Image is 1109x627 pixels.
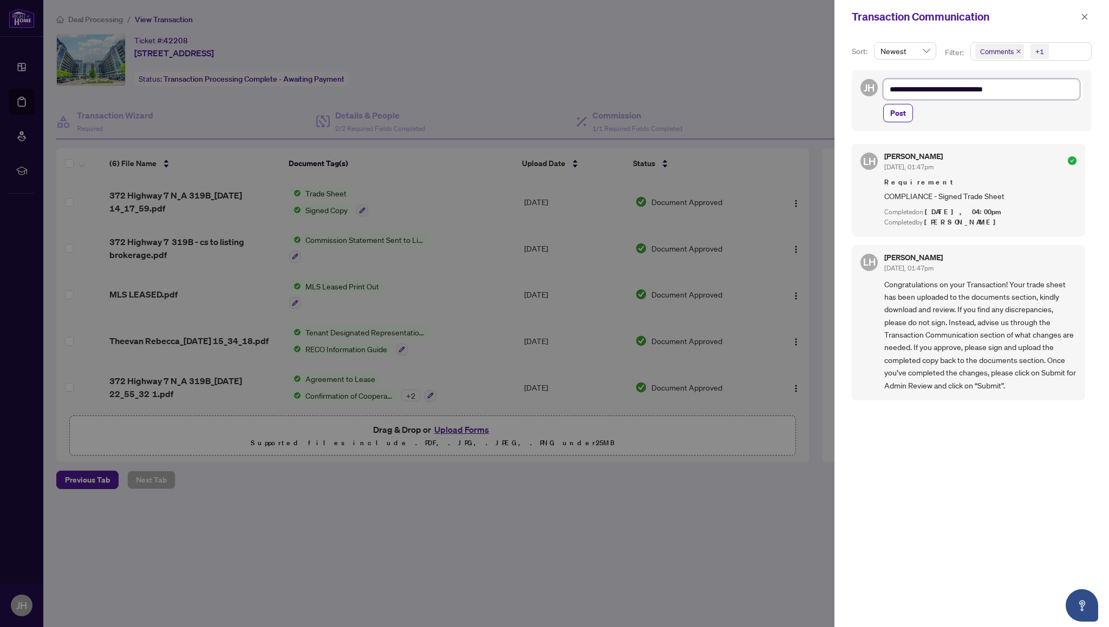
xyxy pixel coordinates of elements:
[884,264,934,272] span: [DATE], 01:47pm
[863,154,876,169] span: LH
[980,46,1014,57] span: Comments
[884,254,943,261] h5: [PERSON_NAME]
[864,80,875,95] span: JH
[884,217,1077,228] div: Completed by
[1081,13,1088,21] span: close
[1066,589,1098,622] button: Open asap
[863,254,876,269] span: LH
[1035,46,1044,57] div: +1
[1068,156,1077,165] span: check-circle
[884,207,1077,217] div: Completed on
[945,47,966,58] p: Filter:
[884,153,943,160] h5: [PERSON_NAME]
[975,44,1024,59] span: Comments
[880,43,930,59] span: Newest
[884,278,1077,392] span: Congratulations on your Transaction! Your trade sheet has been uploaded to the documents section,...
[1016,49,1021,54] span: close
[852,45,870,57] p: Sort:
[924,217,1002,227] span: [PERSON_NAME]
[925,207,1003,216] span: [DATE], 04:00pm
[884,163,934,171] span: [DATE], 01:47pm
[884,190,1077,202] span: COMPLIANCE - Signed Trade Sheet
[890,104,906,122] span: Post
[883,104,913,122] button: Post
[884,177,1077,188] span: Requirement
[852,9,1078,25] div: Transaction Communication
